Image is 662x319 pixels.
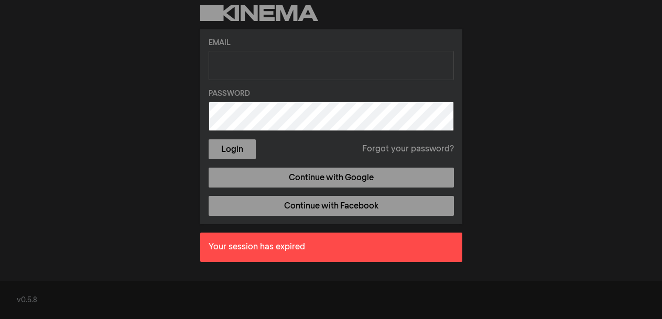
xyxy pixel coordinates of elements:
[209,139,256,159] button: Login
[200,233,462,262] div: Your session has expired
[209,38,454,49] label: Email
[17,295,645,306] div: v0.5.8
[209,89,454,100] label: Password
[362,143,454,156] a: Forgot your password?
[209,196,454,216] a: Continue with Facebook
[209,168,454,188] a: Continue with Google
